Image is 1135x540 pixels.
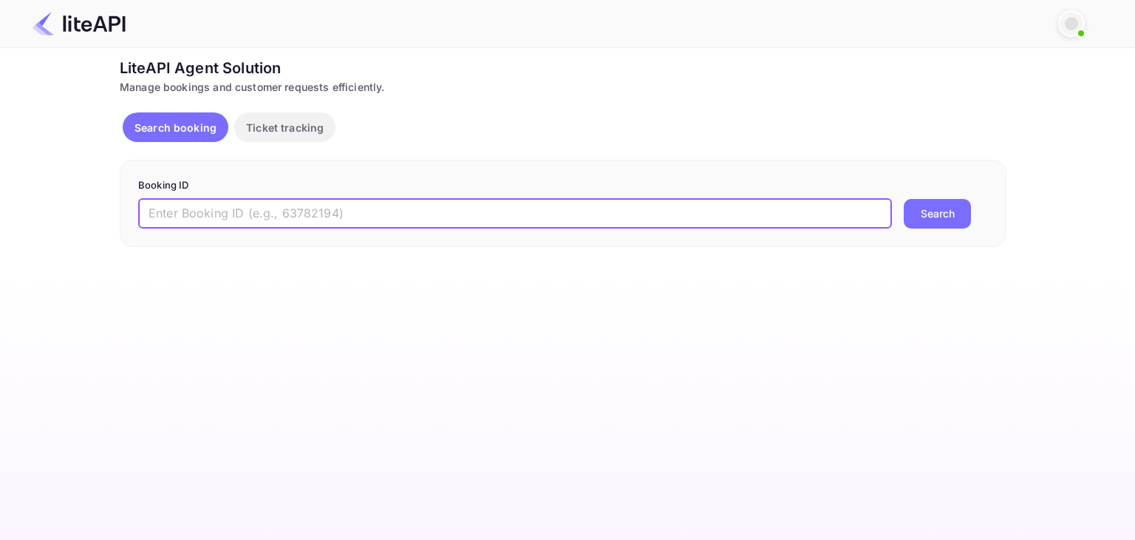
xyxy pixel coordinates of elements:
[134,120,217,135] p: Search booking
[120,79,1006,95] div: Manage bookings and customer requests efficiently.
[246,120,324,135] p: Ticket tracking
[138,199,892,229] input: Enter Booking ID (e.g., 63782194)
[120,57,1006,79] div: LiteAPI Agent Solution
[138,178,988,193] p: Booking ID
[904,199,971,229] button: Search
[33,12,126,36] img: LiteAPI Logo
